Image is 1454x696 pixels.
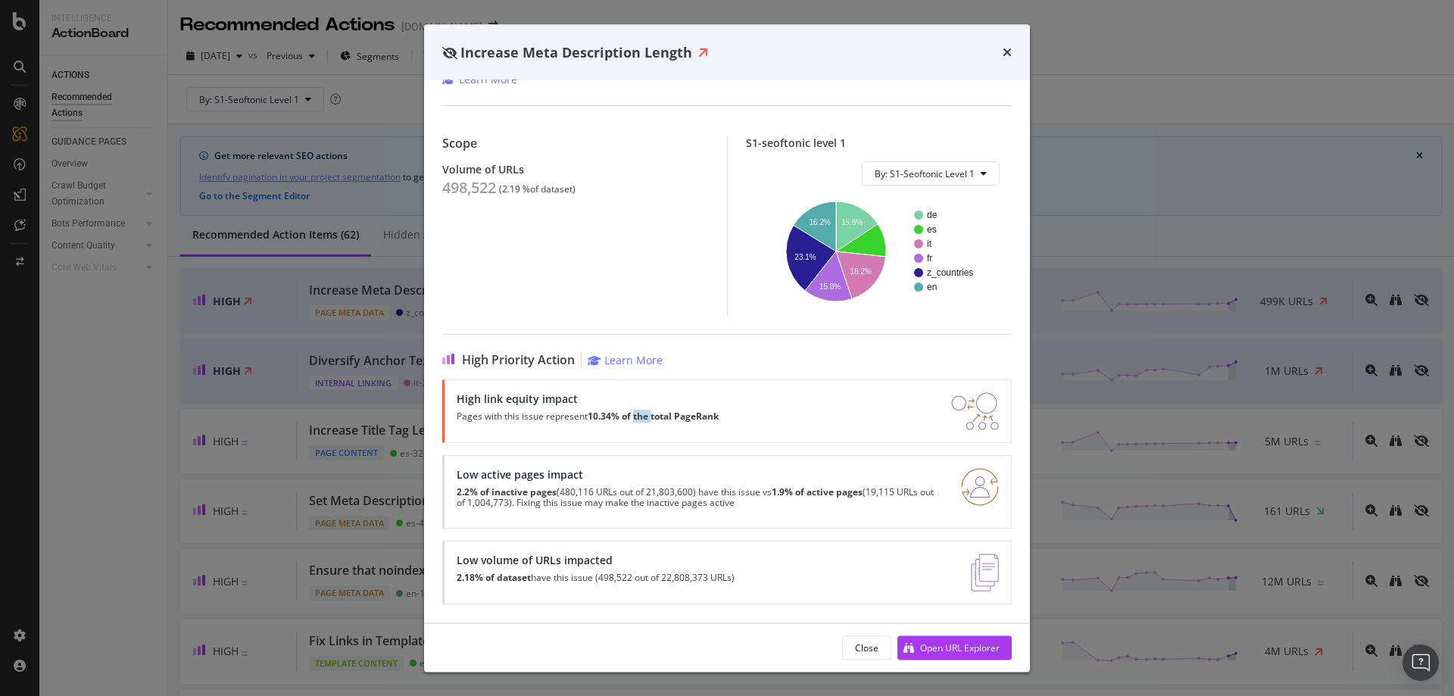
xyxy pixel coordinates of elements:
[424,24,1030,672] div: modal
[927,254,932,264] text: fr
[855,641,878,654] div: Close
[819,283,840,292] text: 15.8%
[588,410,719,423] strong: 10.34% of the total PageRank
[442,46,457,58] div: eye-slash
[927,225,937,236] text: es
[951,393,999,431] img: DDxVyA23.png
[588,354,663,368] a: Learn More
[809,219,830,227] text: 16.2%
[457,393,719,406] div: High link equity impact
[442,137,709,151] div: Scope
[604,354,663,368] div: Learn More
[499,185,576,195] div: ( 2.19 % of dataset )
[927,268,973,279] text: z_countries
[457,469,943,482] div: Low active pages impact
[457,488,943,509] p: (480,116 URLs out of 21,803,600) have this issue vs (19,115 URLs out of 1,004,773). Fixing this i...
[772,486,863,499] strong: 1.9% of active pages
[442,164,709,176] div: Volume of URLs
[1403,645,1439,681] div: Open Intercom Messenger
[875,167,975,180] span: By: S1-Seoftonic Level 1
[1003,42,1012,62] div: times
[457,554,735,567] div: Low volume of URLs impacted
[961,469,999,507] img: RO06QsNG.png
[927,282,937,293] text: en
[457,412,719,423] p: Pages with this issue represent
[459,73,517,88] div: Learn More
[862,162,1000,186] button: By: S1-Seoftonic Level 1
[841,218,862,226] text: 15.8%
[794,253,816,261] text: 23.1%
[457,572,531,585] strong: 2.18% of dataset
[442,179,496,198] div: 498,522
[758,198,994,304] svg: A chart.
[927,239,932,250] text: it
[460,42,692,61] span: Increase Meta Description Length
[746,137,1012,150] div: S1-seoftonic level 1
[850,267,871,276] text: 18.2%
[457,486,557,499] strong: 2.2% of inactive pages
[842,635,891,660] button: Close
[442,73,517,88] a: Learn More
[897,635,1012,660] button: Open URL Explorer
[462,354,575,368] span: High Priority Action
[920,641,1000,654] div: Open URL Explorer
[457,573,735,584] p: have this issue (498,522 out of 22,808,373 URLs)
[927,211,938,221] text: de
[971,554,999,592] img: e5DMFwAAAABJRU5ErkJggg==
